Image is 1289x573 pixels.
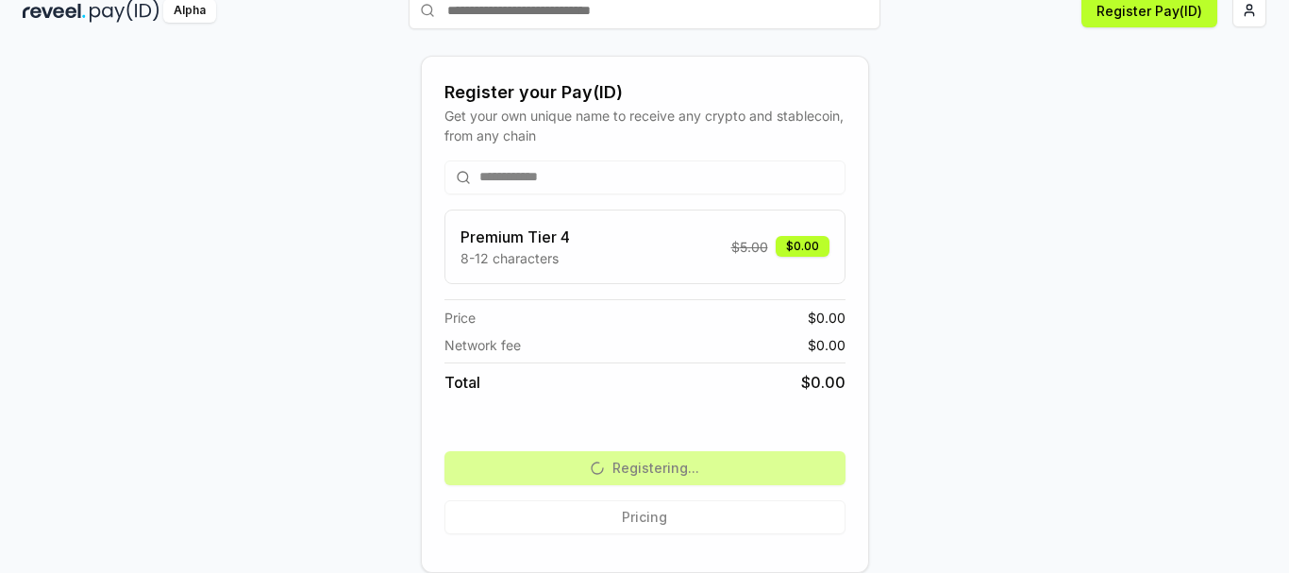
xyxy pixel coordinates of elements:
[444,371,480,394] span: Total
[460,248,570,268] p: 8-12 characters
[731,237,768,257] span: $ 5.00
[808,308,845,328] span: $ 0.00
[444,79,845,106] div: Register your Pay(ID)
[444,335,521,355] span: Network fee
[808,335,845,355] span: $ 0.00
[460,226,570,248] h3: Premium Tier 4
[444,308,476,328] span: Price
[776,236,829,257] div: $0.00
[801,371,845,394] span: $ 0.00
[444,106,845,145] div: Get your own unique name to receive any crypto and stablecoin, from any chain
